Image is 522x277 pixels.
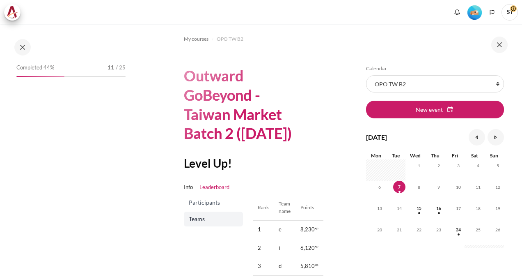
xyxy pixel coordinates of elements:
span: 8,230 [300,226,315,234]
th: Points [295,195,323,220]
span: 14 [393,202,405,215]
span: 30 [433,245,445,257]
span: 24 [452,224,465,236]
a: Participants [184,195,243,210]
span: 5,810 [300,262,315,270]
span: 16 [433,202,445,215]
span: 29 [413,245,425,257]
a: Teams [184,212,243,226]
span: 5 [492,159,504,172]
span: 31 [452,245,465,257]
span: xp [315,245,318,247]
span: xp [315,264,318,266]
td: 1 [253,220,274,239]
span: 6,120 [300,244,315,252]
span: Tue [392,152,400,159]
span: My courses [184,35,208,43]
span: Completed 44% [16,64,54,72]
img: Level #2 [467,5,482,20]
a: Info [184,183,193,192]
span: xp [315,227,318,229]
a: Friday, 24 October events [452,227,465,232]
span: ST [501,4,518,21]
span: 2 [433,159,445,172]
span: 26 [492,224,504,236]
span: 11 [472,181,484,193]
span: 20 [373,224,386,236]
td: 3 [253,257,274,276]
span: 7 [393,181,405,193]
span: 15 [413,202,425,215]
button: New event [366,101,504,118]
h1: Outward GoBeyond - Taiwan Market Batch 2 ([DATE]) [184,66,298,143]
span: New event [416,105,443,114]
a: Level #2 [464,5,485,20]
span: Participants [189,199,240,207]
th: Team name [274,195,295,220]
a: Thursday, 16 October events [433,206,445,211]
span: Fri [452,152,458,159]
span: 4 [472,159,484,172]
span: 28 [393,245,405,257]
a: User menu [501,4,518,21]
span: 19 [492,202,504,215]
th: Rank [253,195,274,220]
span: Sun [490,152,498,159]
span: 10 [452,181,465,193]
span: OPO TW B2 [217,35,243,43]
a: Architeck Architeck [4,4,25,21]
span: 9 [433,181,445,193]
span: 3 [452,159,465,172]
a: Wednesday, 15 October events [413,206,425,211]
span: Sat [471,152,478,159]
span: 17 [452,202,465,215]
span: Mon [371,152,381,159]
h5: Calendar [366,65,504,72]
span: 8 [413,181,425,193]
a: Today Tuesday, 7 October [393,185,405,189]
div: Show notification window with no new notifications [451,6,463,18]
span: 21 [393,224,405,236]
td: d [274,257,295,276]
span: 22 [413,224,425,236]
a: Leaderboard [199,183,229,192]
a: OPO TW B2 [217,34,243,44]
span: 13 [373,202,386,215]
td: i [274,239,295,257]
td: 2 [253,239,274,257]
span: / 25 [116,64,126,72]
span: 23 [433,224,445,236]
td: Today [386,181,405,202]
div: 44% [16,76,64,77]
span: 18 [472,202,484,215]
span: 11 [108,64,114,72]
span: 1 [413,159,425,172]
h4: [DATE] [366,132,387,142]
span: 6 [373,181,386,193]
span: 27 [373,245,386,257]
span: Wed [410,152,421,159]
nav: Navigation bar [184,32,298,46]
span: 25 [472,224,484,236]
img: Architeck [7,6,18,18]
span: Teams [189,215,240,223]
span: 12 [492,181,504,193]
button: Languages [486,6,498,18]
a: My courses [184,34,208,44]
td: e [274,220,295,239]
span: Thu [431,152,440,159]
h2: Level Up! [184,156,298,171]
